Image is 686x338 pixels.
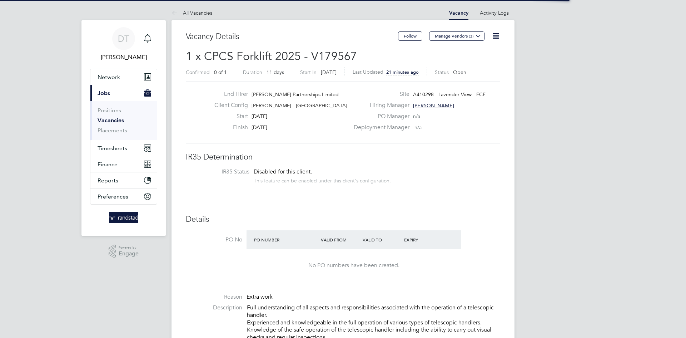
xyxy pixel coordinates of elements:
[90,85,157,101] button: Jobs
[252,233,319,246] div: PO Number
[267,69,284,75] span: 11 days
[349,90,409,98] label: Site
[402,233,444,246] div: Expiry
[321,69,337,75] span: [DATE]
[252,113,267,119] span: [DATE]
[319,233,361,246] div: Valid From
[186,31,398,42] h3: Vacancy Details
[209,102,248,109] label: Client Config
[300,69,317,75] label: Start In
[413,91,486,98] span: A410298 - Lavender View - ECF
[98,90,110,97] span: Jobs
[119,245,139,251] span: Powered by
[254,262,454,269] div: No PO numbers have been created.
[81,20,166,236] nav: Main navigation
[413,113,420,119] span: n/a
[90,188,157,204] button: Preferences
[98,107,121,114] a: Positions
[98,177,118,184] span: Reports
[98,161,118,168] span: Finance
[449,10,468,16] a: Vacancy
[186,293,242,301] label: Reason
[254,176,391,184] div: This feature can be enabled under this client's configuration.
[349,124,409,131] label: Deployment Manager
[398,31,422,41] button: Follow
[98,74,120,80] span: Network
[90,101,157,140] div: Jobs
[119,251,139,257] span: Engage
[186,304,242,312] label: Description
[118,34,129,43] span: DT
[414,124,422,131] span: n/a
[349,113,409,120] label: PO Manager
[186,214,500,225] h3: Details
[90,172,157,188] button: Reports
[90,212,157,223] a: Go to home page
[435,69,449,75] label: Status
[254,168,312,175] span: Disabled for this client.
[186,152,500,162] h3: IR35 Determination
[171,10,212,16] a: All Vacancies
[90,69,157,85] button: Network
[361,233,403,246] div: Valid To
[386,69,419,75] span: 21 minutes ago
[429,31,484,41] button: Manage Vendors (3)
[353,69,383,75] label: Last Updated
[98,127,127,134] a: Placements
[252,91,339,98] span: [PERSON_NAME] Partnerships Limited
[413,102,454,109] span: [PERSON_NAME]
[90,156,157,172] button: Finance
[247,293,273,300] span: Extra work
[186,49,357,63] span: 1 x CPCS Forklift 2025 - V179567
[98,145,127,152] span: Timesheets
[186,69,210,75] label: Confirmed
[90,27,157,62] a: DT[PERSON_NAME]
[98,117,124,124] a: Vacancies
[214,69,227,75] span: 0 of 1
[349,102,409,109] label: Hiring Manager
[209,90,248,98] label: End Hirer
[90,140,157,156] button: Timesheets
[209,113,248,120] label: Start
[252,102,347,109] span: [PERSON_NAME] - [GEOGRAPHIC_DATA]
[209,124,248,131] label: Finish
[252,124,267,131] span: [DATE]
[90,53,157,62] span: Daniel Tisseyre
[186,236,242,244] label: PO No
[193,168,249,176] label: IR35 Status
[453,69,466,75] span: Open
[98,193,128,200] span: Preferences
[109,212,139,223] img: randstad-logo-retina.png
[480,10,509,16] a: Activity Logs
[243,69,262,75] label: Duration
[109,245,139,258] a: Powered byEngage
